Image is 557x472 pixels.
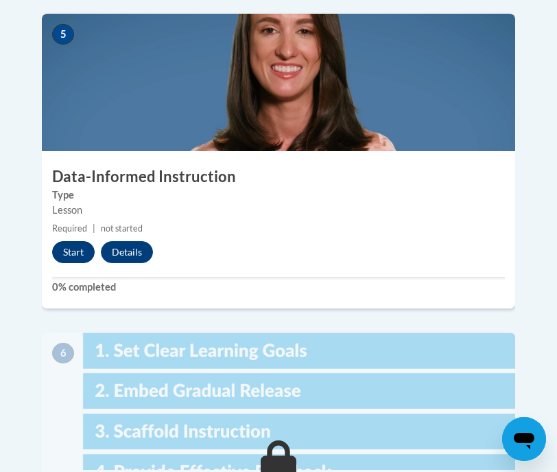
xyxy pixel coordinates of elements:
button: Start [52,241,95,263]
label: Type [52,188,505,203]
span: | [93,223,95,234]
img: Course Image [42,14,515,151]
button: Details [101,241,153,263]
span: 6 [52,343,74,363]
span: Required [52,223,87,234]
img: Course Image [42,333,515,470]
span: not started [101,223,143,234]
label: 0% completed [52,280,505,295]
span: 5 [52,24,74,45]
h3: Data-Informed Instruction [42,166,515,188]
div: Lesson [52,203,505,218]
iframe: Button to launch messaging window [502,417,546,461]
